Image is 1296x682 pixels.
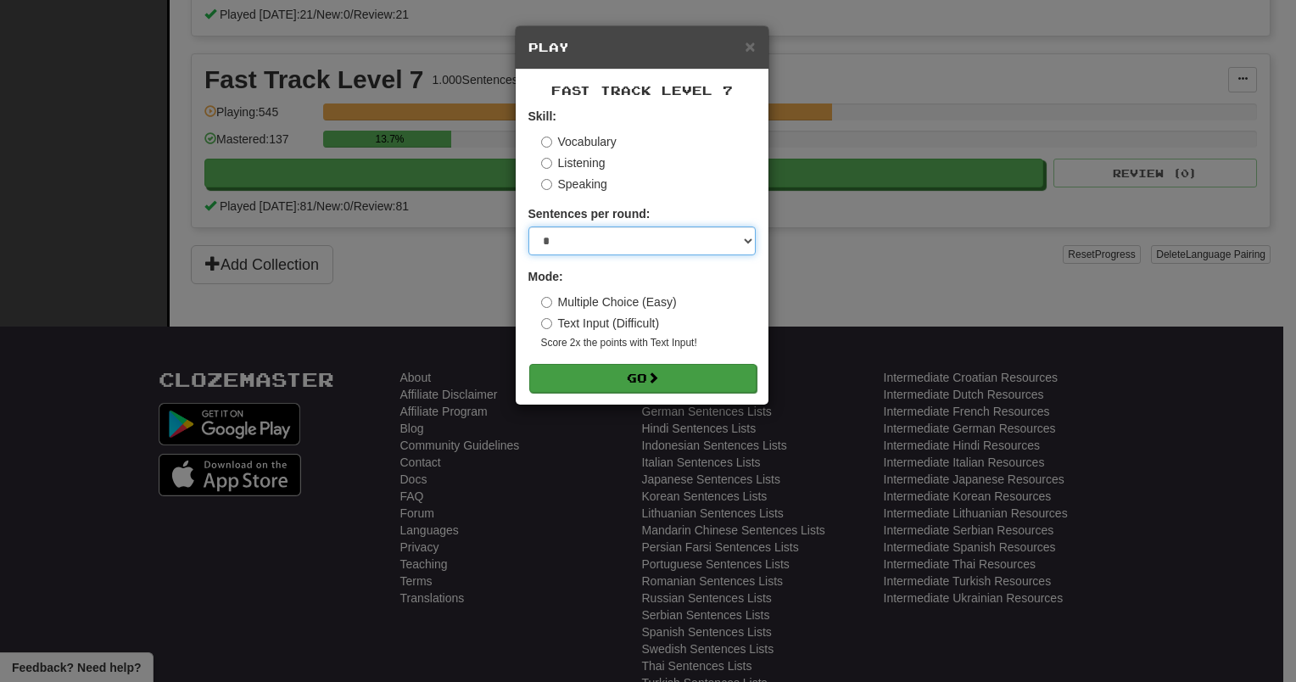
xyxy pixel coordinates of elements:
[541,154,606,171] label: Listening
[541,293,677,310] label: Multiple Choice (Easy)
[551,83,733,98] span: Fast Track Level 7
[541,158,552,169] input: Listening
[528,270,563,283] strong: Mode:
[528,205,651,222] label: Sentences per round:
[541,133,617,150] label: Vocabulary
[745,37,755,55] button: Close
[541,297,552,308] input: Multiple Choice (Easy)
[541,137,552,148] input: Vocabulary
[541,315,660,332] label: Text Input (Difficult)
[541,176,607,193] label: Speaking
[541,179,552,190] input: Speaking
[529,364,757,393] button: Go
[528,39,756,56] h5: Play
[528,109,556,123] strong: Skill:
[541,318,552,329] input: Text Input (Difficult)
[541,336,756,350] small: Score 2x the points with Text Input !
[745,36,755,56] span: ×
